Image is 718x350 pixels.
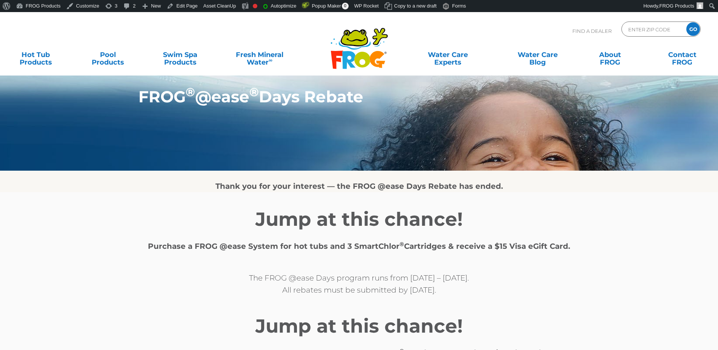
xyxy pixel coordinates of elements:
strong: Thank you for your interest — the FROG @ease Days Rebate has ended. [215,182,503,191]
span: 0 [342,3,349,9]
a: AboutFROG [582,47,638,62]
div: Focus keyphrase not set [253,4,257,8]
input: GO [686,22,700,36]
h2: Jump at this chance! [133,208,586,231]
a: Water CareBlog [510,47,566,62]
sup: ® [249,85,259,99]
h2: Jump at this chance! [133,315,586,338]
span: FROG Products [660,3,694,9]
a: Swim SpaProducts [152,47,208,62]
a: Hot TubProducts [8,47,64,62]
a: Water CareExperts [402,47,494,62]
p: The FROG @ease Days program runs from [DATE] – [DATE]. All rebates must be submitted by [DATE]. [133,272,586,296]
sup: ∞ [269,57,272,63]
sup: ® [186,85,195,99]
a: Fresh MineralWater∞ [224,47,295,62]
a: PoolProducts [80,47,136,62]
p: Find A Dealer [572,22,612,40]
input: Zip Code Form [627,24,678,35]
sup: ® [400,241,404,248]
a: ContactFROG [654,47,710,62]
h1: FROG @ease Days Rebate [138,88,545,106]
strong: Purchase a FROG @ease System for hot tubs and 3 SmartChlor Cartridges & receive a $15 Visa eGift ... [148,242,570,251]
